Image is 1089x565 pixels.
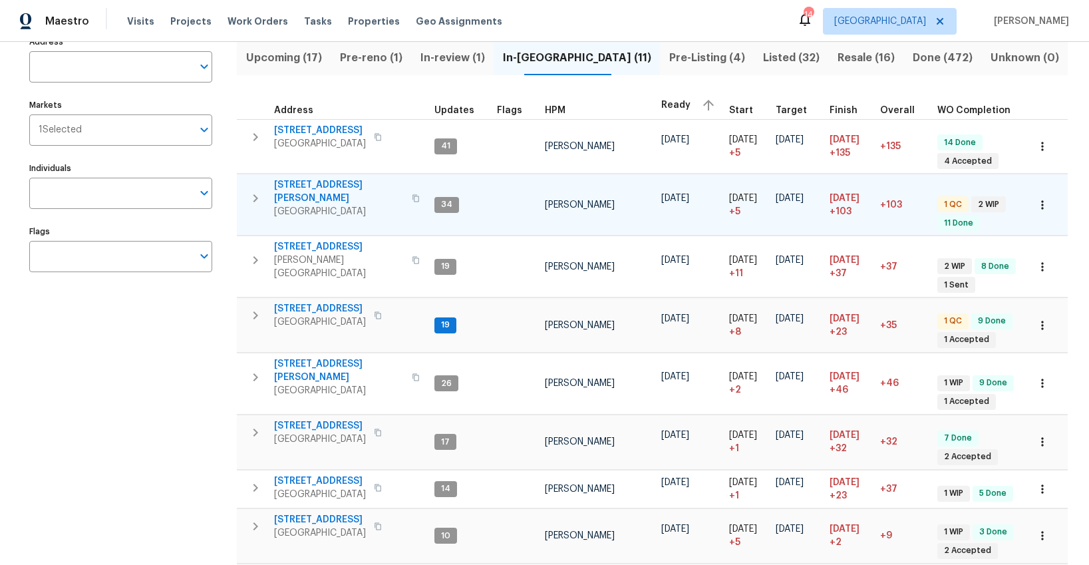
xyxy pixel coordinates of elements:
[274,106,313,115] span: Address
[830,194,859,203] span: [DATE]
[880,484,897,494] span: +37
[824,174,875,236] td: Scheduled to finish 103 day(s) late
[830,325,847,339] span: +23
[661,524,689,534] span: [DATE]
[661,372,689,381] span: [DATE]
[729,194,757,203] span: [DATE]
[545,106,565,115] span: HPM
[880,531,892,540] span: +9
[875,353,932,415] td: 46 day(s) past target finish date
[824,415,875,469] td: Scheduled to finish 32 day(s) late
[729,256,757,265] span: [DATE]
[274,124,366,137] span: [STREET_ADDRESS]
[195,247,214,266] button: Open
[274,315,366,329] span: [GEOGRAPHIC_DATA]
[661,135,689,144] span: [DATE]
[545,437,615,447] span: [PERSON_NAME]
[776,194,804,203] span: [DATE]
[274,240,404,254] span: [STREET_ADDRESS]
[724,470,770,508] td: Project started 1 days late
[661,314,689,323] span: [DATE]
[729,205,740,218] span: + 5
[729,135,757,144] span: [DATE]
[729,325,741,339] span: + 8
[875,174,932,236] td: 103 day(s) past target finish date
[939,451,997,463] span: 2 Accepted
[830,442,847,455] span: +32
[974,488,1012,499] span: 5 Done
[724,236,770,297] td: Project started 11 days late
[195,57,214,76] button: Open
[661,431,689,440] span: [DATE]
[661,478,689,487] span: [DATE]
[729,524,757,534] span: [DATE]
[339,49,403,67] span: Pre-reno (1)
[724,508,770,563] td: Project started 5 days late
[274,474,366,488] span: [STREET_ADDRESS]
[939,137,981,148] span: 14 Done
[729,146,740,160] span: + 5
[729,478,757,487] span: [DATE]
[776,106,819,115] div: Target renovation project end date
[939,261,971,272] span: 2 WIP
[436,437,455,448] span: 17
[974,377,1012,389] span: 9 Done
[973,315,1011,327] span: 9 Done
[545,200,615,210] span: [PERSON_NAME]
[939,156,997,167] span: 4 Accepted
[830,256,859,265] span: [DATE]
[436,319,455,331] span: 19
[875,470,932,508] td: 37 day(s) past target finish date
[729,106,753,115] span: Start
[880,142,901,151] span: +135
[502,49,652,67] span: In-[GEOGRAPHIC_DATA] (11)
[195,184,214,202] button: Open
[724,353,770,415] td: Project started 2 days late
[729,383,741,397] span: + 2
[880,437,897,447] span: +32
[545,142,615,151] span: [PERSON_NAME]
[497,106,522,115] span: Flags
[880,321,897,330] span: +35
[434,106,474,115] span: Updates
[939,334,995,345] span: 1 Accepted
[729,431,757,440] span: [DATE]
[824,298,875,353] td: Scheduled to finish 23 day(s) late
[661,194,689,203] span: [DATE]
[776,256,804,265] span: [DATE]
[29,164,212,172] label: Individuals
[436,530,456,542] span: 10
[661,95,718,115] div: Earliest renovation start date (first business day after COE or Checkout)
[834,15,926,28] span: [GEOGRAPHIC_DATA]
[880,379,899,388] span: +46
[776,314,804,323] span: [DATE]
[939,377,969,389] span: 1 WIP
[830,431,859,440] span: [DATE]
[875,415,932,469] td: 32 day(s) past target finish date
[436,483,456,494] span: 14
[274,178,404,205] span: [STREET_ADDRESS][PERSON_NAME]
[776,478,804,487] span: [DATE]
[762,49,820,67] span: Listed (32)
[830,106,857,115] span: Finish
[937,106,1011,115] span: WO Completion
[39,124,82,136] span: 1 Selected
[274,384,404,397] span: [GEOGRAPHIC_DATA]
[939,396,995,407] span: 1 Accepted
[830,489,847,502] span: +23
[804,8,813,21] div: 14
[836,49,895,67] span: Resale (16)
[661,256,689,265] span: [DATE]
[416,15,502,28] span: Geo Assignments
[830,205,852,218] span: +103
[824,470,875,508] td: Scheduled to finish 23 day(s) late
[245,49,323,67] span: Upcoming (17)
[880,200,902,210] span: +103
[830,372,859,381] span: [DATE]
[436,140,456,152] span: 41
[545,531,615,540] span: [PERSON_NAME]
[29,101,212,109] label: Markets
[989,49,1060,67] span: Unknown (0)
[724,415,770,469] td: Project started 1 days late
[776,106,807,115] span: Target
